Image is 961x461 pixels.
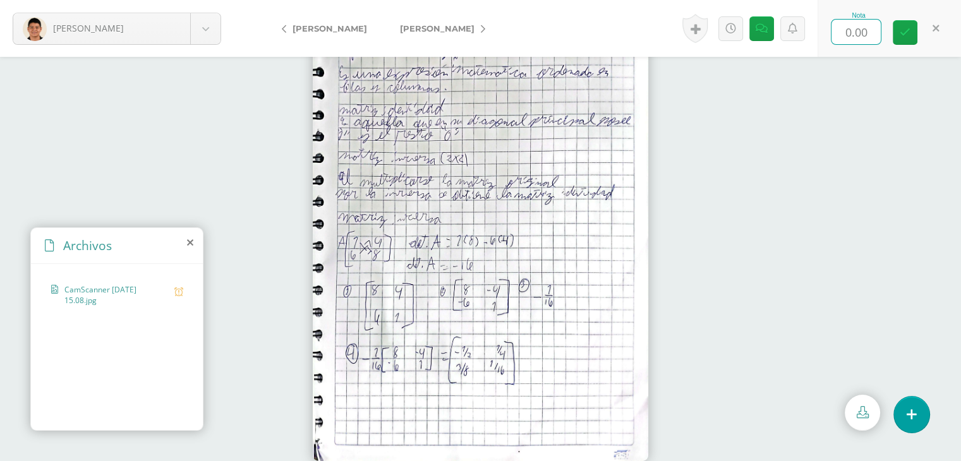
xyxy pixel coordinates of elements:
[64,284,168,306] span: CamScanner [DATE] 15.08.jpg
[187,237,193,248] i: close
[384,13,495,44] a: [PERSON_NAME]
[400,23,474,33] span: [PERSON_NAME]
[63,237,112,254] span: Archivos
[272,13,384,44] a: [PERSON_NAME]
[831,12,886,19] div: Nota
[313,6,649,461] img: https://edoofiles.nyc3.digitaloceanspaces.com/elvalle/activity_submission/70b51a6b-9826-452e-b9ca...
[53,22,124,34] span: [PERSON_NAME]
[13,13,221,44] a: [PERSON_NAME]
[23,17,47,41] img: 7e618116e9af734cb939460f0888e716.png
[293,23,367,33] span: [PERSON_NAME]
[831,20,881,44] input: 0-100.0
